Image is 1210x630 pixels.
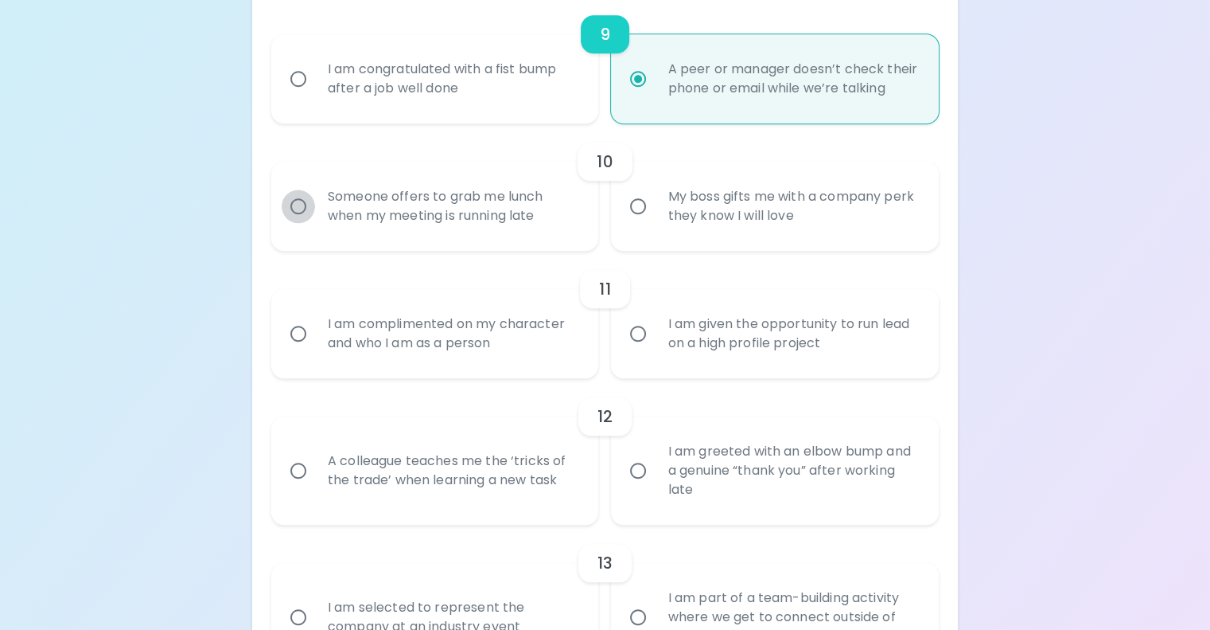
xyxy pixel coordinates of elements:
[315,295,590,372] div: I am complimented on my character and who I am as a person
[597,550,613,576] h6: 13
[271,123,939,251] div: choice-group-check
[315,41,590,117] div: I am congratulated with a fist bump after a job well done
[655,41,930,117] div: A peer or manager doesn’t check their phone or email while we’re talking
[655,295,930,372] div: I am given the opportunity to run lead on a high profile project
[271,378,939,525] div: choice-group-check
[600,22,610,47] h6: 9
[655,168,930,245] div: My boss gifts me with a company perk they know I will love
[597,149,613,174] h6: 10
[597,404,613,429] h6: 12
[315,168,590,245] div: Someone offers to grab me lunch when my meeting is running late
[655,423,930,518] div: I am greeted with an elbow bump and a genuine “thank you” after working late
[315,432,590,509] div: A colleague teaches me the ‘tricks of the trade’ when learning a new task
[271,251,939,378] div: choice-group-check
[599,276,610,302] h6: 11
